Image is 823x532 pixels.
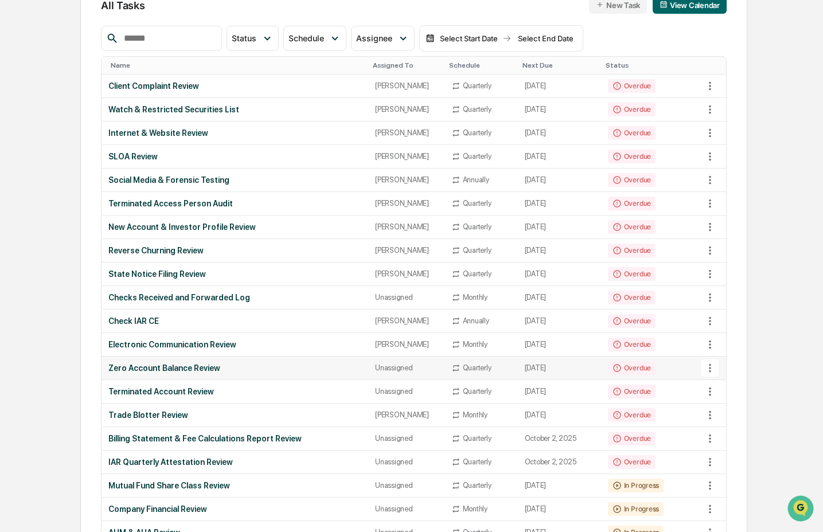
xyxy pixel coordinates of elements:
div: Overdue [608,173,656,187]
div: Watch & Restricted Securities List [108,105,361,114]
div: In Progress [608,502,664,516]
div: Zero Account Balance Review [108,363,361,373]
div: Overdue [608,408,656,422]
div: IAR Quarterly Attestation Review [108,457,361,467]
div: Overdue [608,103,656,116]
div: Company Financial Review [108,504,361,514]
div: New Account & Investor Profile Review [108,222,361,232]
p: How can we help? [11,24,209,42]
td: [DATE] [518,263,601,286]
span: Data Lookup [23,166,72,178]
div: Quarterly [463,128,492,137]
img: calendar [426,34,435,43]
span: Status [232,33,256,43]
div: Quarterly [463,363,492,372]
div: Overdue [608,79,656,93]
div: Overdue [608,385,656,398]
td: [DATE] [518,145,601,169]
div: Overdue [608,220,656,234]
div: 🔎 [11,167,21,177]
div: Overdue [608,244,656,257]
div: Unassigned [375,504,438,513]
span: Schedule [288,33,324,43]
td: [DATE] [518,122,601,145]
span: Assignee [356,33,392,43]
div: [PERSON_NAME] [375,128,438,137]
div: [PERSON_NAME] [375,199,438,208]
td: [DATE] [518,169,601,192]
div: Quarterly [463,457,492,466]
td: [DATE] [518,192,601,216]
div: Overdue [608,267,656,281]
div: Client Complaint Review [108,81,361,91]
div: [PERSON_NAME] [375,175,438,184]
div: Reverse Churning Review [108,246,361,255]
div: State Notice Filing Review [108,269,361,279]
button: Start new chat [195,91,209,105]
div: Overdue [608,150,656,163]
div: Select End Date [514,34,577,43]
div: Monthly [463,293,487,302]
td: [DATE] [518,310,601,333]
div: [PERSON_NAME] [375,246,438,255]
div: Quarterly [463,81,492,90]
div: [PERSON_NAME] [375,269,438,278]
td: [DATE] [518,98,601,122]
div: Unassigned [375,434,438,443]
div: Overdue [608,455,656,469]
td: [DATE] [518,216,601,239]
div: Annually [463,316,489,325]
td: [DATE] [518,357,601,380]
div: Monthly [463,340,487,349]
td: October 2, 2025 [518,451,601,474]
div: Start new chat [39,88,188,99]
div: Overdue [608,432,656,445]
div: [PERSON_NAME] [375,340,438,349]
div: Overdue [608,338,656,351]
div: Quarterly [463,434,492,443]
div: [PERSON_NAME] [375,81,438,90]
div: We're available if you need us! [39,99,145,108]
div: Toggle SortBy [449,61,513,69]
div: Quarterly [463,269,492,278]
td: [DATE] [518,498,601,521]
div: Electronic Communication Review [108,340,361,349]
div: In Progress [608,479,664,492]
div: Trade Blotter Review [108,410,361,420]
div: Quarterly [463,387,492,396]
div: [PERSON_NAME] [375,410,438,419]
td: [DATE] [518,474,601,498]
div: Billing Statement & Fee Calculations Report Review [108,434,361,443]
img: arrow right [502,34,512,43]
td: [DATE] [518,75,601,98]
div: Overdue [608,291,656,304]
div: Monthly [463,504,487,513]
div: Overdue [608,314,656,328]
span: Pylon [114,194,139,203]
img: 1746055101610-c473b297-6a78-478c-a979-82029cc54cd1 [11,88,32,108]
div: Overdue [608,361,656,375]
td: [DATE] [518,286,601,310]
div: Unassigned [375,387,438,396]
div: Quarterly [463,105,492,114]
div: Overdue [608,197,656,210]
div: Unassigned [375,457,438,466]
div: Mutual Fund Share Class Review [108,481,361,490]
td: [DATE] [518,239,601,263]
div: Quarterly [463,246,492,255]
div: [PERSON_NAME] [375,222,438,231]
div: Checks Received and Forwarded Log [108,293,361,302]
div: Toggle SortBy [111,61,364,69]
iframe: Open customer support [786,494,817,525]
div: [PERSON_NAME] [375,316,438,325]
div: Quarterly [463,199,492,208]
img: calendar [660,1,668,9]
a: Powered byPylon [81,194,139,203]
div: Unassigned [375,293,438,302]
div: 🖐️ [11,146,21,155]
div: [PERSON_NAME] [375,152,438,161]
div: [PERSON_NAME] [375,105,438,114]
div: Toggle SortBy [606,61,699,69]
